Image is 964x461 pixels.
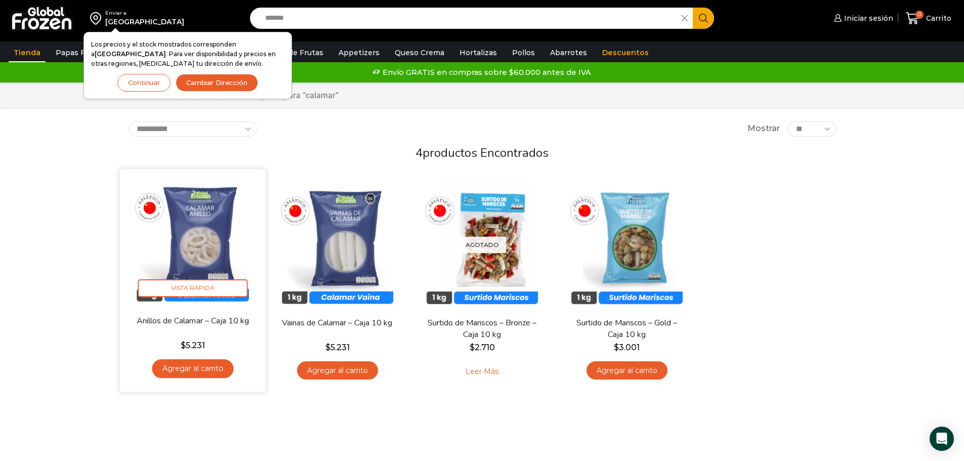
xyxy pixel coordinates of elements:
div: [GEOGRAPHIC_DATA] [105,17,184,27]
span: 0 [915,11,924,19]
button: Continuar [117,74,171,92]
a: Tienda [9,43,46,62]
img: address-field-icon.svg [90,10,105,27]
bdi: 5.231 [325,343,350,352]
select: Pedido de la tienda [128,121,257,137]
p: Los precios y el stock mostrados corresponden a . Para ver disponibilidad y precios en otras regi... [91,39,284,69]
a: Agregar al carrito: “Anillos de Calamar - Caja 10 kg” [152,359,233,378]
a: Appetizers [333,43,385,62]
a: Leé más sobre “Surtido de Mariscos - Bronze - Caja 10 kg” [450,361,514,383]
span: Iniciar sesión [842,13,893,23]
bdi: 2.710 [470,343,495,352]
a: Abarrotes [545,43,592,62]
a: Hortalizas [454,43,502,62]
a: Surtido de Mariscos – Gold – Caja 10 kg [568,317,685,341]
button: Search button [693,8,714,29]
a: Anillos de Calamar – Caja 10 kg [134,315,251,326]
span: $ [470,343,475,352]
a: Queso Crema [390,43,449,62]
strong: [GEOGRAPHIC_DATA] [95,50,166,58]
div: Enviar a [105,10,184,17]
bdi: 3.001 [614,343,640,352]
a: Iniciar sesión [831,8,893,28]
a: Descuentos [597,43,654,62]
a: Papas Fritas [51,43,107,62]
span: $ [325,343,330,352]
span: $ [180,340,185,350]
a: Pulpa de Frutas [260,43,328,62]
a: Agregar al carrito: “Vainas de Calamar - Caja 10 kg” [297,361,378,380]
div: Open Intercom Messenger [930,427,954,451]
a: Pollos [507,43,540,62]
span: Vista Rápida [138,279,247,297]
a: Agregar al carrito: “Surtido de Mariscos - Gold - Caja 10 kg” [586,361,667,380]
a: Vainas de Calamar – Caja 10 kg [279,317,395,329]
p: Agotado [458,236,506,253]
a: Surtido de Mariscos – Bronze – Caja 10 kg [424,317,540,341]
a: 0 Carrito [903,7,954,30]
span: $ [614,343,619,352]
bdi: 5.231 [180,340,204,350]
span: productos encontrados [423,145,549,161]
span: 4 [415,145,423,161]
span: Mostrar [747,123,780,135]
button: Cambiar Dirección [176,74,258,92]
span: Carrito [924,13,951,23]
